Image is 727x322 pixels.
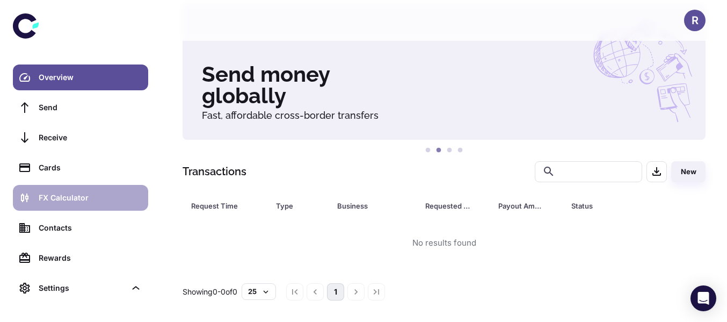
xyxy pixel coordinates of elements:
[191,198,263,213] span: Request Time
[13,275,148,301] div: Settings
[455,145,466,156] button: 4
[276,198,310,213] div: Type
[202,63,686,106] h3: Send money globally
[425,198,485,213] span: Requested Amount
[423,145,433,156] button: 1
[191,198,249,213] div: Request Time
[202,111,686,120] h6: Fast, affordable cross-border transfers
[671,161,706,182] button: New
[39,192,142,204] div: FX Calculator
[684,10,706,31] button: R
[498,198,544,213] div: Payout Amount
[39,282,126,294] div: Settings
[425,198,471,213] div: Requested Amount
[13,245,148,271] a: Rewards
[571,198,647,213] div: Status
[285,283,387,300] nav: pagination navigation
[39,252,142,264] div: Rewards
[498,198,558,213] span: Payout Amount
[242,283,276,299] button: 25
[690,285,716,311] div: Open Intercom Messenger
[13,95,148,120] a: Send
[39,132,142,144] div: Receive
[13,185,148,211] a: FX Calculator
[39,71,142,83] div: Overview
[13,125,148,151] a: Receive
[183,286,237,298] p: Showing 0-0 of 0
[327,283,344,300] button: page 1
[412,237,476,249] div: No results found
[433,145,444,156] button: 2
[183,163,246,180] h1: Transactions
[13,65,148,90] a: Overview
[444,145,455,156] button: 3
[13,155,148,181] a: Cards
[39,222,142,234] div: Contacts
[39,102,142,113] div: Send
[276,198,324,213] span: Type
[571,198,661,213] span: Status
[13,215,148,241] a: Contacts
[39,162,142,174] div: Cards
